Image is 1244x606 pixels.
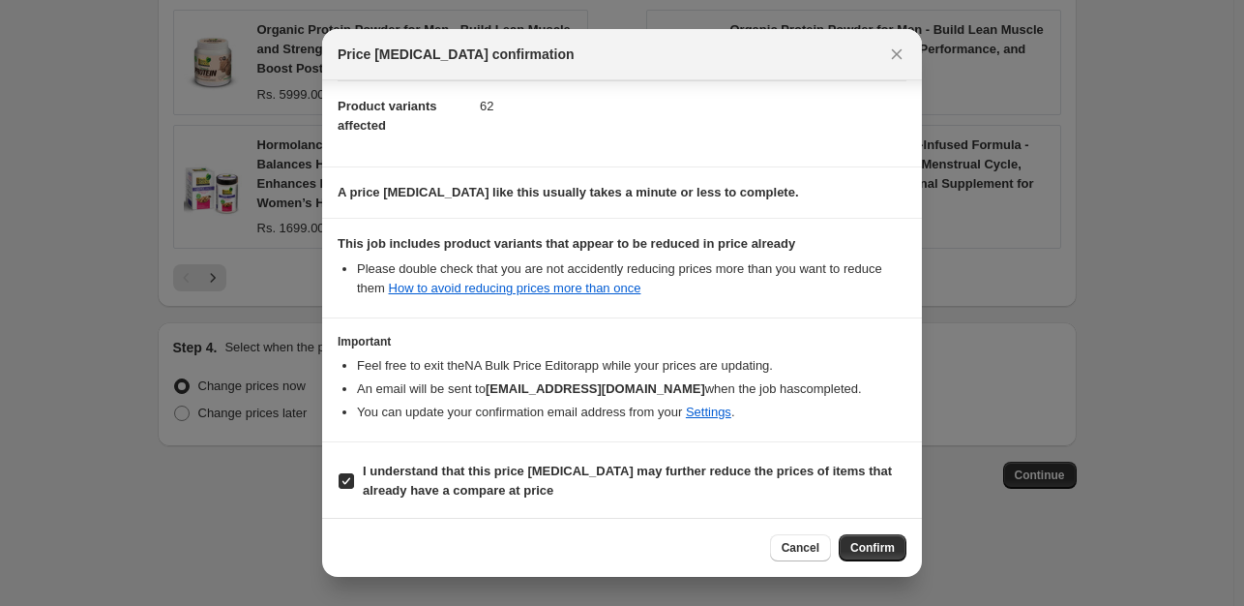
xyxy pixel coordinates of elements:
a: How to avoid reducing prices more than once [389,281,641,295]
li: You can update your confirmation email address from your . [357,403,906,422]
b: I understand that this price [MEDICAL_DATA] may further reduce the prices of items that already h... [363,464,892,498]
b: [EMAIL_ADDRESS][DOMAIN_NAME] [486,381,705,396]
li: An email will be sent to when the job has completed . [357,379,906,399]
b: A price [MEDICAL_DATA] like this usually takes a minute or less to complete. [338,185,799,199]
span: Product variants affected [338,99,437,133]
b: This job includes product variants that appear to be reduced in price already [338,236,795,251]
button: Cancel [770,534,831,561]
h3: Important [338,334,906,349]
a: Settings [686,405,731,419]
button: Close [883,41,910,68]
span: Price [MEDICAL_DATA] confirmation [338,45,575,64]
li: Feel free to exit the NA Bulk Price Editor app while your prices are updating. [357,356,906,376]
span: Confirm [850,540,895,556]
span: Cancel [782,540,819,556]
dd: 62 [480,80,906,132]
button: Confirm [839,534,906,561]
li: Please double check that you are not accidently reducing prices more than you want to reduce them [357,259,906,298]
